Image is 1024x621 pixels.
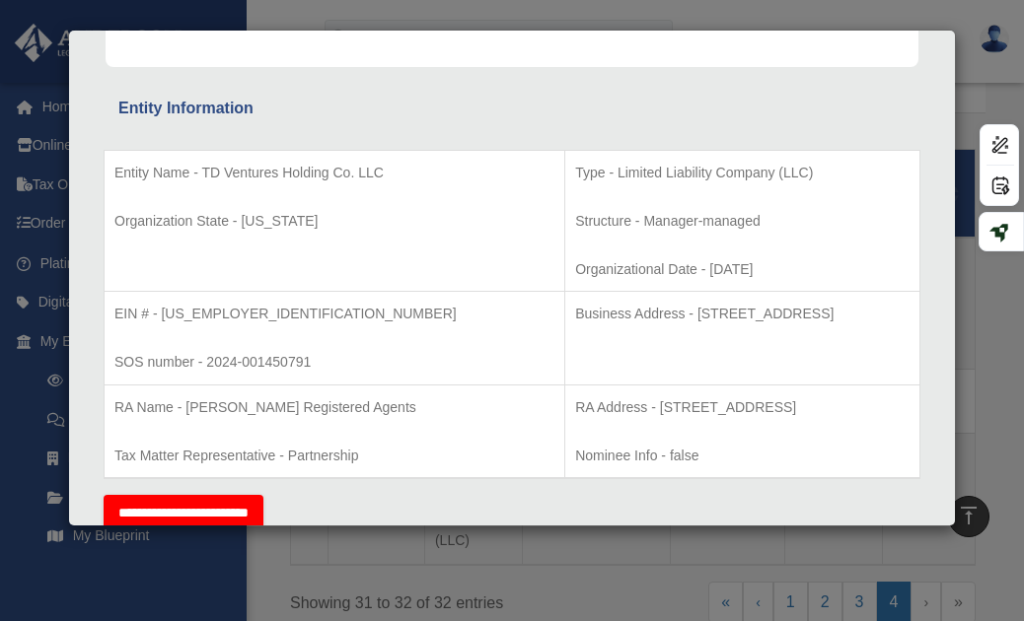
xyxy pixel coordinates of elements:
[575,161,910,185] p: Type - Limited Liability Company (LLC)
[114,444,554,468] p: Tax Matter Representative - Partnership
[575,302,910,326] p: Business Address - [STREET_ADDRESS]
[114,209,554,234] p: Organization State - [US_STATE]
[575,395,910,420] p: RA Address - [STREET_ADDRESS]
[575,209,910,234] p: Structure - Manager-managed
[114,395,554,420] p: RA Name - [PERSON_NAME] Registered Agents
[118,95,906,122] div: Entity Information
[114,350,554,375] p: SOS number - 2024-001450791
[114,161,554,185] p: Entity Name - TD Ventures Holding Co. LLC
[114,302,554,326] p: EIN # - [US_EMPLOYER_IDENTIFICATION_NUMBER]
[575,444,910,468] p: Nominee Info - false
[575,257,910,282] p: Organizational Date - [DATE]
